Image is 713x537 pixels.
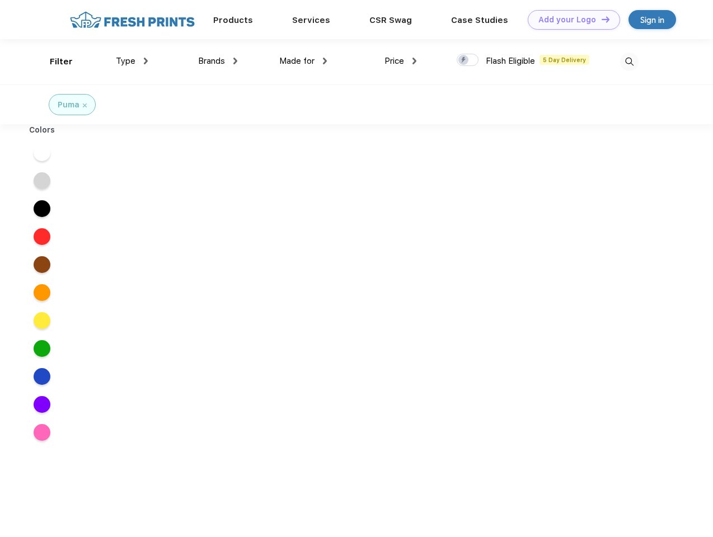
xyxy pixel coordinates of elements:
[628,10,676,29] a: Sign in
[116,56,135,66] span: Type
[144,58,148,64] img: dropdown.png
[58,99,79,111] div: Puma
[602,16,609,22] img: DT
[198,56,225,66] span: Brands
[620,53,639,71] img: desktop_search.svg
[50,55,73,68] div: Filter
[213,15,253,25] a: Products
[640,13,664,26] div: Sign in
[384,56,404,66] span: Price
[83,103,87,107] img: filter_cancel.svg
[21,124,64,136] div: Colors
[538,15,596,25] div: Add your Logo
[233,58,237,64] img: dropdown.png
[369,15,412,25] a: CSR Swag
[279,56,315,66] span: Made for
[292,15,330,25] a: Services
[486,56,535,66] span: Flash Eligible
[540,55,589,65] span: 5 Day Delivery
[412,58,416,64] img: dropdown.png
[67,10,198,30] img: fo%20logo%202.webp
[323,58,327,64] img: dropdown.png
